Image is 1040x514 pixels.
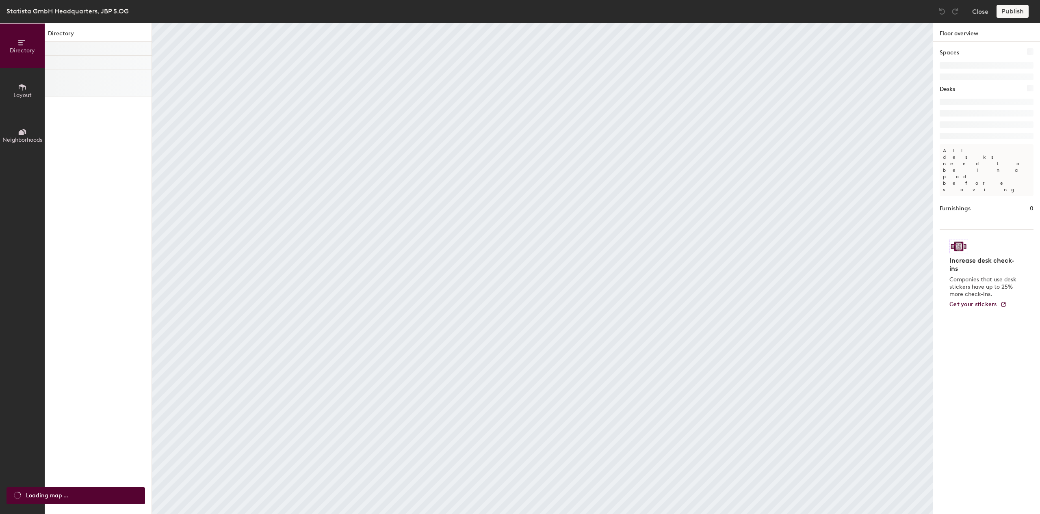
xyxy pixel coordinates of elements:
[940,204,971,213] h1: Furnishings
[949,301,997,308] span: Get your stickers
[949,301,1007,308] a: Get your stickers
[10,47,35,54] span: Directory
[45,29,152,42] h1: Directory
[972,5,988,18] button: Close
[2,136,42,143] span: Neighborhoods
[26,491,68,500] span: Loading map ...
[949,276,1019,298] p: Companies that use desk stickers have up to 25% more check-ins.
[938,7,946,15] img: Undo
[152,23,933,514] canvas: Map
[933,23,1040,42] h1: Floor overview
[940,85,955,94] h1: Desks
[949,240,968,253] img: Sticker logo
[940,144,1033,196] p: All desks need to be in a pod before saving
[13,92,32,99] span: Layout
[951,7,959,15] img: Redo
[6,6,129,16] div: Statista GmbH Headquarters, JBP 5.OG
[940,48,959,57] h1: Spaces
[1030,204,1033,213] h1: 0
[949,257,1019,273] h4: Increase desk check-ins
